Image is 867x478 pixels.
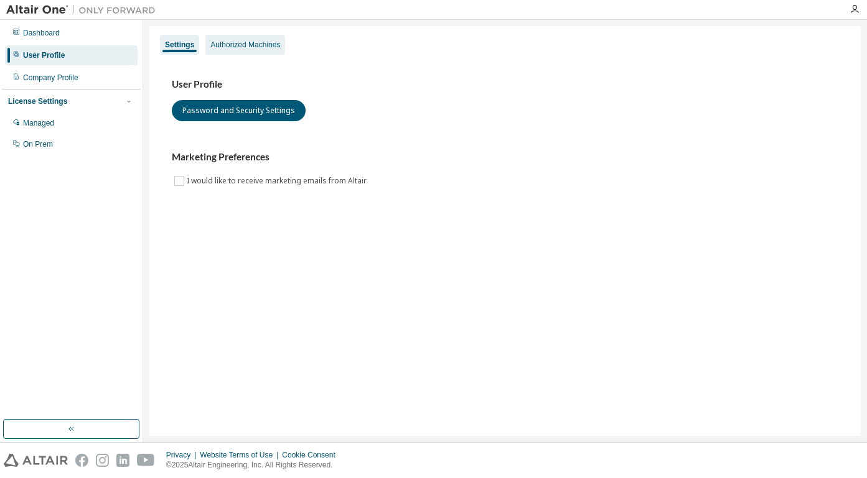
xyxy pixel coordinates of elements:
h3: Marketing Preferences [172,151,838,163]
img: Altair One [6,4,162,16]
div: Website Terms of Use [200,450,282,460]
img: altair_logo.svg [4,454,68,467]
h3: User Profile [172,78,838,91]
div: Cookie Consent [282,450,342,460]
img: instagram.svg [96,454,109,467]
label: I would like to receive marketing emails from Altair [187,173,369,188]
div: Settings [165,40,194,50]
div: Authorized Machines [210,40,280,50]
div: Privacy [166,450,200,460]
div: License Settings [8,96,67,106]
div: Managed [23,118,54,128]
p: © 2025 Altair Engineering, Inc. All Rights Reserved. [166,460,343,471]
div: User Profile [23,50,65,60]
img: facebook.svg [75,454,88,467]
div: Dashboard [23,28,60,38]
div: Company Profile [23,73,78,83]
img: youtube.svg [137,454,155,467]
div: On Prem [23,139,53,149]
img: linkedin.svg [116,454,129,467]
button: Password and Security Settings [172,100,306,121]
